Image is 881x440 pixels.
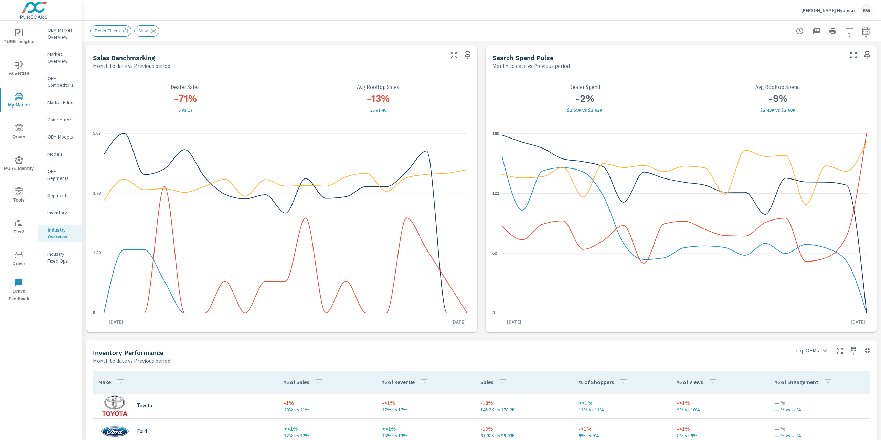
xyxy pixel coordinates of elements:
p: 5 vs 17 [93,107,278,113]
p: [DATE] [446,318,470,325]
p: Market Editor [47,99,76,106]
span: PURE Insights [2,29,35,46]
p: -<1% [579,424,666,433]
h3: -9% [686,93,870,104]
p: 9% vs 9% [579,433,666,438]
p: Month to date vs Previous period [492,62,570,70]
span: Tools [2,187,35,204]
div: Inventory [38,207,82,218]
h3: -13% [286,93,471,104]
p: — % [775,399,864,407]
h5: Inventory Performance [93,349,163,356]
p: 11% vs 11% [579,407,666,412]
div: Market Editor [38,97,82,108]
p: % of Engagement [775,379,818,386]
div: Competitors [38,114,82,125]
span: Save this to your personalized report [862,50,873,61]
p: +<1% [284,424,371,433]
p: 12% vs 12% [284,433,371,438]
p: — % [775,424,864,433]
span: Tier2 [2,219,35,236]
p: 13% vs 13% [382,433,469,438]
p: OEM Market Overview [47,27,76,40]
div: nav menu [0,21,38,306]
div: OEM Models [38,132,82,142]
h3: -2% [492,93,677,104]
p: % of Sales [284,379,309,386]
button: Make Fullscreen [834,345,845,356]
text: 3.78 [93,191,101,196]
text: 62 [492,251,497,256]
p: Market Overview [47,51,76,64]
p: Month to date vs Previous period [93,357,170,365]
p: OEM Competitors [47,75,76,89]
p: 20% vs 21% [284,407,371,412]
p: Ford [137,428,147,434]
button: Make Fullscreen [848,50,859,61]
p: 35 vs 40 [286,107,471,113]
text: 3 [492,310,495,315]
span: PURE Identity [2,156,35,173]
span: Advertise [2,61,35,78]
p: Segments [47,192,76,199]
p: — % vs — % [775,407,864,412]
p: — % vs — % [775,433,864,438]
div: Top OEMs [791,345,831,357]
span: Reset Filters [91,28,124,33]
p: $2,429 vs $2,684 [686,107,870,113]
p: [DATE] [502,318,526,325]
p: -18% [480,399,567,407]
text: 1.89 [93,250,101,255]
p: Avg Rooftop Spend [686,84,870,90]
button: Select Date Range [859,24,873,38]
p: [DATE] [846,318,870,325]
p: % of Revenue [382,379,415,386]
div: OEM Competitors [38,73,82,90]
div: Industry Fixed Ops [38,249,82,266]
p: % of Views [677,379,703,386]
p: Dealer Sales [93,84,278,90]
p: Dealer Spend [492,84,677,90]
p: Toyota [137,402,152,409]
button: "Export Report to PDF" [809,24,823,38]
text: 0 [93,310,95,315]
p: OEM Segments [47,168,76,182]
span: My Market [2,92,35,109]
p: Inventory [47,209,76,216]
p: -<1% [677,399,764,407]
span: New [135,28,152,33]
button: Apply Filters [842,24,856,38]
p: -<1% [677,424,764,433]
h5: Sales Benchmarking [93,54,155,61]
div: OEM Segments [38,166,82,183]
p: OEM Models [47,133,76,140]
p: [PERSON_NAME] Hyundai [801,7,855,13]
img: logo-150.png [101,395,129,416]
p: -1% [284,399,371,407]
p: 8% vs 9% [677,433,764,438]
p: +<1% [382,424,469,433]
p: -13% [480,424,567,433]
button: Print Report [826,24,840,38]
p: 9% vs 10% [677,407,764,412]
p: Competitors [47,116,76,123]
div: New [134,25,159,37]
p: +<1% [579,399,666,407]
button: Make Fullscreen [448,50,459,61]
p: 87,381 vs 99,929 [480,433,567,438]
h5: Search Spend Pulse [492,54,553,61]
p: % of Shoppers [579,379,614,386]
text: 121 [492,191,499,196]
div: OEM Market Overview [38,25,82,42]
text: 180 [492,131,499,136]
div: Market Overview [38,49,82,66]
p: Month to date vs Previous period [93,62,170,70]
button: Minimize Widget [862,345,873,356]
p: Make [98,379,111,386]
p: -<1% [382,399,469,407]
span: Save this to your personalized report [848,345,859,356]
p: $1,590 vs $1,618 [492,107,677,113]
p: Sales [480,379,493,386]
span: Driver [2,251,35,268]
text: 5.67 [93,131,101,136]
